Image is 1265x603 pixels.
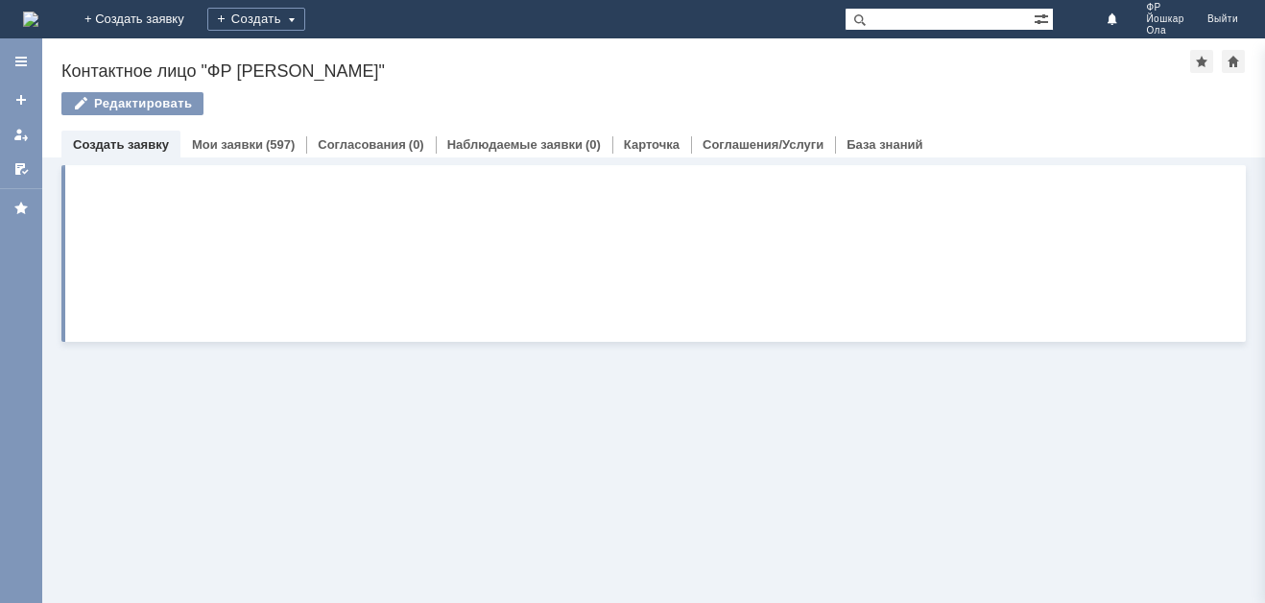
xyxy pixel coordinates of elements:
a: Мои согласования [6,154,36,184]
a: Мои заявки [192,137,263,152]
span: ФР [1146,2,1184,13]
div: Контактное лицо "ФР [PERSON_NAME]" [61,61,1190,81]
div: (0) [409,137,424,152]
a: База знаний [847,137,922,152]
a: Карточка [624,137,680,152]
div: (0) [585,137,601,152]
a: Создать заявку [6,84,36,115]
div: Создать [207,8,305,31]
a: Наблюдаемые заявки [447,137,583,152]
span: Йошкар [1146,13,1184,25]
span: Расширенный поиск [1034,9,1053,27]
a: Создать заявку [73,137,169,152]
a: Согласования [318,137,406,152]
div: Добавить в избранное [1190,50,1213,73]
span: Ола [1146,25,1184,36]
img: logo [23,12,38,27]
div: (597) [266,137,295,152]
div: Сделать домашней страницей [1222,50,1245,73]
a: Соглашения/Услуги [703,137,823,152]
a: Мои заявки [6,119,36,150]
a: Перейти на домашнюю страницу [23,12,38,27]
